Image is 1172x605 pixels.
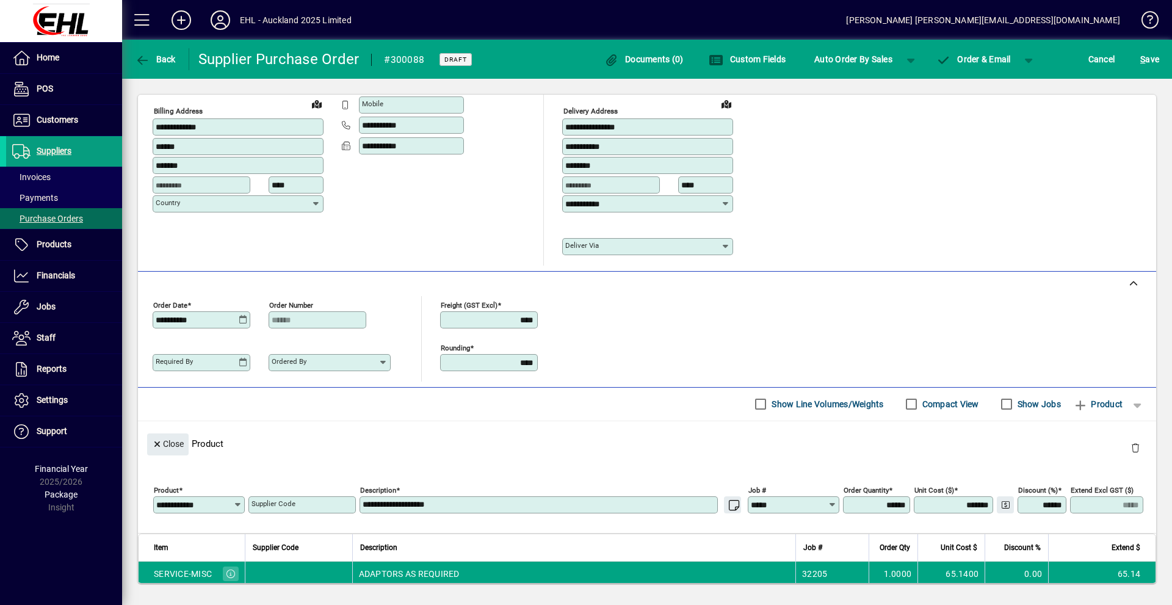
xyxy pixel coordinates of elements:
span: Suppliers [37,146,71,156]
span: 32205 [802,568,827,580]
span: ADAPTORS AS REQUIRED [359,568,460,580]
span: Order & Email [936,54,1011,64]
span: Item [154,541,168,554]
mat-label: Mobile [362,100,383,108]
span: Invoices [12,172,51,182]
div: Supplier Purchase Order [198,49,360,69]
span: Support [37,426,67,436]
span: Discount % [1004,541,1041,554]
button: Delete [1121,433,1150,463]
label: Show Jobs [1015,398,1061,410]
a: Financials [6,261,122,291]
button: Product [1067,393,1129,415]
div: #300088 [384,50,424,70]
label: Show Line Volumes/Weights [769,398,883,410]
td: 1.0000 [869,562,917,586]
span: Products [37,239,71,249]
mat-label: Supplier Code [251,499,295,508]
mat-label: Description [360,485,396,494]
a: Reports [6,354,122,385]
a: Payments [6,187,122,208]
mat-label: Deliver via [565,241,599,250]
span: Close [152,434,184,454]
span: Extend $ [1112,541,1140,554]
a: View on map [717,94,736,114]
mat-label: Job # [748,485,766,494]
span: Description [360,541,397,554]
span: Order Qty [880,541,910,554]
span: Jobs [37,302,56,311]
div: [PERSON_NAME] [PERSON_NAME][EMAIL_ADDRESS][DOMAIN_NAME] [846,10,1120,30]
a: Knowledge Base [1132,2,1157,42]
a: Products [6,230,122,260]
span: Settings [37,395,68,405]
label: Compact View [920,398,979,410]
mat-label: Discount (%) [1018,485,1058,494]
td: 65.14 [1048,562,1156,586]
app-page-header-button: Close [144,438,192,449]
span: Cancel [1088,49,1115,69]
mat-label: Order number [269,300,313,309]
a: Support [6,416,122,447]
span: Back [135,54,176,64]
span: Reports [37,364,67,374]
a: Settings [6,385,122,416]
span: Draft [444,56,467,63]
span: Home [37,53,59,62]
mat-label: Rounding [441,343,470,352]
td: 0.00 [985,562,1048,586]
span: Supplier Code [253,541,298,554]
app-page-header-button: Back [122,48,189,70]
span: Package [45,490,78,499]
mat-label: Ordered by [272,357,306,366]
mat-label: Order date [153,300,187,309]
span: Financials [37,270,75,280]
span: Payments [12,193,58,203]
span: Unit Cost $ [941,541,977,554]
span: Customers [37,115,78,125]
span: Custom Fields [709,54,786,64]
mat-label: Order Quantity [844,485,889,494]
button: Close [147,433,189,455]
a: Staff [6,323,122,353]
mat-label: Required by [156,357,193,366]
span: Job # [803,541,822,554]
span: Documents (0) [604,54,684,64]
button: Documents (0) [601,48,687,70]
button: Cancel [1085,48,1118,70]
button: Back [132,48,179,70]
div: EHL - Auckland 2025 Limited [240,10,352,30]
a: Invoices [6,167,122,187]
button: Change Price Levels [997,496,1014,513]
a: POS [6,74,122,104]
button: Save [1137,48,1162,70]
span: POS [37,84,53,93]
button: Profile [201,9,240,31]
a: Home [6,43,122,73]
span: ave [1140,49,1159,69]
a: Purchase Orders [6,208,122,229]
a: Customers [6,105,122,136]
button: Order & Email [930,48,1017,70]
button: Add [162,9,201,31]
span: Purchase Orders [12,214,83,223]
mat-label: Product [154,485,179,494]
span: Financial Year [35,464,88,474]
app-page-header-button: Delete [1121,442,1150,453]
mat-label: Unit Cost ($) [914,485,954,494]
mat-label: Freight (GST excl) [441,300,497,309]
span: Product [1073,394,1123,414]
span: S [1140,54,1145,64]
mat-label: Country [156,198,180,207]
span: Staff [37,333,56,342]
div: SERVICE-MISC [154,568,212,580]
div: Product [138,421,1156,466]
span: Auto Order By Sales [814,49,892,69]
button: Custom Fields [706,48,789,70]
mat-label: Extend excl GST ($) [1071,485,1134,494]
a: Jobs [6,292,122,322]
td: 65.1400 [917,562,985,586]
button: Auto Order By Sales [808,48,899,70]
a: View on map [307,94,327,114]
